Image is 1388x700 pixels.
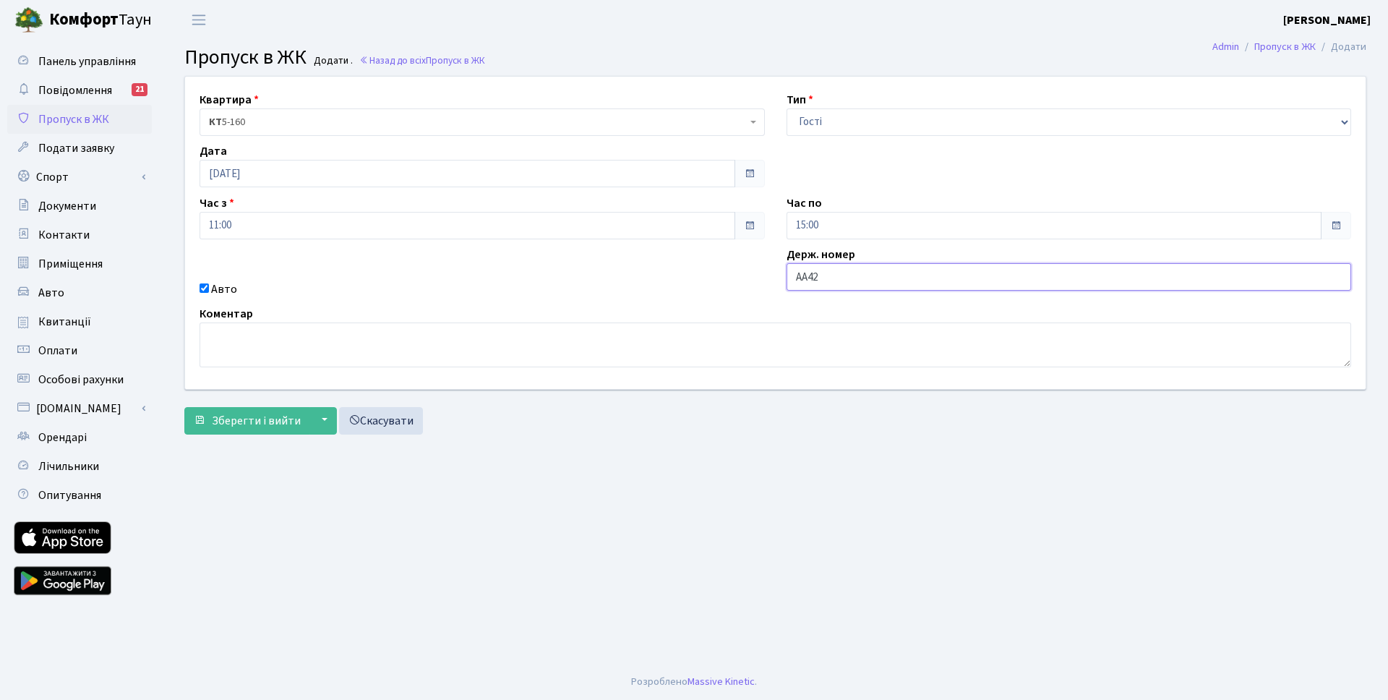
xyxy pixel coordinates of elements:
label: Тип [787,91,813,108]
span: Пропуск в ЖК [38,111,109,127]
a: Панель управління [7,47,152,76]
span: Опитування [38,487,101,503]
label: Дата [200,142,227,160]
button: Переключити навігацію [181,8,217,32]
a: [PERSON_NAME] [1283,12,1371,29]
a: Особові рахунки [7,365,152,394]
label: Квартира [200,91,259,108]
span: Панель управління [38,54,136,69]
a: [DOMAIN_NAME] [7,394,152,423]
span: Квитанції [38,314,91,330]
a: Опитування [7,481,152,510]
label: Час по [787,195,822,212]
b: [PERSON_NAME] [1283,12,1371,28]
span: Орендарі [38,430,87,445]
b: КТ [209,115,222,129]
a: Подати заявку [7,134,152,163]
a: Оплати [7,336,152,365]
span: Повідомлення [38,82,112,98]
a: Орендарі [7,423,152,452]
input: AA0001AA [787,263,1352,291]
a: Повідомлення21 [7,76,152,105]
span: Документи [38,198,96,214]
img: logo.png [14,6,43,35]
span: Приміщення [38,256,103,272]
a: Скасувати [339,407,423,435]
a: Спорт [7,163,152,192]
small: Додати . [311,55,353,67]
a: Контакти [7,221,152,249]
a: Назад до всіхПропуск в ЖК [359,54,485,67]
span: Контакти [38,227,90,243]
span: Лічильники [38,458,99,474]
span: <b>КТ</b>&nbsp;&nbsp;&nbsp;&nbsp;5-160 [200,108,765,136]
a: Пропуск в ЖК [7,105,152,134]
b: Комфорт [49,8,119,31]
span: Авто [38,285,64,301]
button: Зберегти і вийти [184,407,310,435]
a: Квитанції [7,307,152,336]
span: Пропуск в ЖК [184,43,307,72]
a: Admin [1212,39,1239,54]
a: Приміщення [7,249,152,278]
div: Розроблено . [631,674,757,690]
label: Час з [200,195,234,212]
div: 21 [132,83,147,96]
a: Пропуск в ЖК [1254,39,1316,54]
li: Додати [1316,39,1366,55]
a: Авто [7,278,152,307]
span: Пропуск в ЖК [426,54,485,67]
span: Зберегти і вийти [212,413,301,429]
label: Держ. номер [787,246,855,263]
span: <b>КТ</b>&nbsp;&nbsp;&nbsp;&nbsp;5-160 [209,115,747,129]
a: Лічильники [7,452,152,481]
nav: breadcrumb [1191,32,1388,62]
span: Подати заявку [38,140,114,156]
label: Коментар [200,305,253,323]
a: Massive Kinetic [687,674,755,689]
label: Авто [211,281,237,298]
span: Таун [49,8,152,33]
span: Особові рахунки [38,372,124,388]
a: Документи [7,192,152,221]
span: Оплати [38,343,77,359]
